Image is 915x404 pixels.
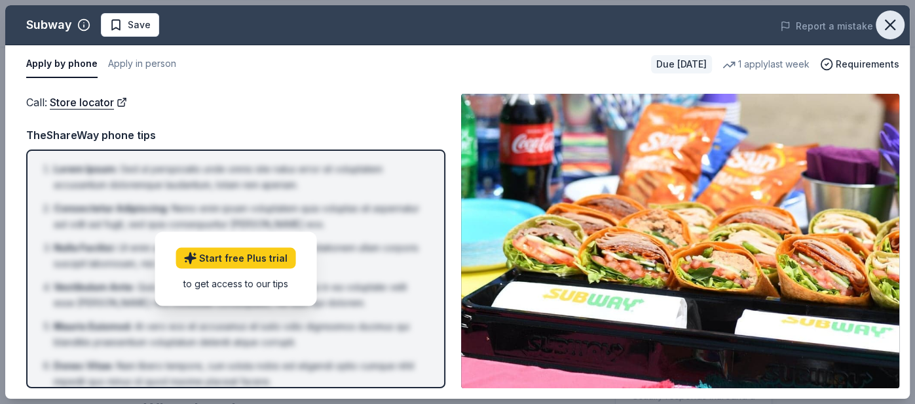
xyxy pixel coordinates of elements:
[54,360,114,371] span: Donec Vitae :
[26,14,72,35] div: Subway
[836,56,899,72] span: Requirements
[108,51,176,78] button: Apply in person
[54,358,426,390] li: Nam libero tempore, cum soluta nobis est eligendi optio cumque nihil impedit quo minus id quod ma...
[54,279,426,311] li: Quis autem vel eum iure reprehenderit qui in ea voluptate velit esse [PERSON_NAME] nihil molestia...
[128,17,151,33] span: Save
[26,51,98,78] button: Apply by phone
[26,127,445,144] div: TheShareWay phone tips
[26,94,445,111] div: Call :
[50,94,127,111] a: Store locator
[54,281,135,293] span: Vestibulum Ante :
[651,55,712,73] div: Due [DATE]
[820,56,899,72] button: Requirements
[54,321,132,332] span: Mauris Euismod :
[780,18,873,34] button: Report a mistake
[54,242,116,253] span: Nulla Facilisi :
[176,276,295,290] div: to get access to our tips
[54,203,169,214] span: Consectetur Adipiscing :
[54,163,118,174] span: Lorem Ipsum :
[54,319,426,350] li: At vero eos et accusamus et iusto odio dignissimos ducimus qui blanditiis praesentium voluptatum ...
[54,201,426,232] li: Nemo enim ipsam voluptatem quia voluptas sit aspernatur aut odit aut fugit, sed quia consequuntur...
[101,13,159,37] button: Save
[54,161,426,193] li: Sed ut perspiciatis unde omnis iste natus error sit voluptatem accusantium doloremque laudantium,...
[54,240,426,272] li: Ut enim ad minima veniam, quis nostrum exercitationem ullam corporis suscipit laboriosam, nisi ut...
[722,56,810,72] div: 1 apply last week
[176,247,295,268] a: Start free Plus trial
[461,94,899,388] img: Image for Subway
